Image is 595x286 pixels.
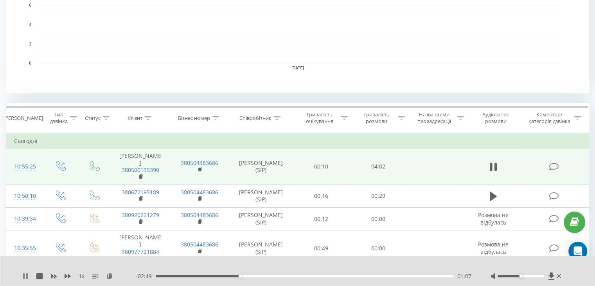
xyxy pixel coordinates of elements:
div: 10:39:34 [14,211,35,226]
div: Тип дзвінка [49,111,68,125]
text: 6 [29,4,31,8]
a: 380504483686 [181,241,218,248]
td: [PERSON_NAME] (SIP) [229,149,293,185]
td: [PERSON_NAME] [111,149,170,185]
td: 00:16 [293,185,350,207]
a: 380504483686 [181,159,218,167]
a: 380500135390 [122,166,159,174]
span: 01:07 [457,272,471,280]
div: Статус [85,115,101,121]
div: Accessibility label [239,275,242,278]
td: [PERSON_NAME] (SIP) [229,230,293,266]
text: 2 [29,42,31,46]
div: 10:55:25 [14,159,35,174]
td: 00:00 [350,230,406,266]
div: 10:50:10 [14,188,35,204]
td: Сьогодні [6,133,589,149]
td: [PERSON_NAME] (SIP) [229,185,293,207]
div: Назва схеми переадресації [414,111,455,125]
div: Open Intercom Messenger [568,242,587,261]
span: 1 x [79,272,84,280]
a: 380504483686 [181,188,218,196]
td: [PERSON_NAME] (SIP) [229,208,293,230]
text: 4 [29,23,31,27]
td: 00:10 [293,149,350,185]
text: [DATE] [291,66,304,70]
div: [PERSON_NAME] [4,115,43,121]
td: 00:12 [293,208,350,230]
div: Бізнес номер [178,115,210,121]
div: Тривалість очікування [300,111,339,125]
td: 00:29 [350,185,406,207]
div: Accessibility label [519,275,522,278]
span: Розмова не відбулась [478,211,509,226]
span: Розмова не відбулась [478,241,509,255]
div: Клієнт [128,115,142,121]
div: Співробітник [239,115,271,121]
text: 0 [29,61,31,65]
td: 00:49 [293,230,350,266]
a: 380504483686 [181,211,218,219]
div: Тривалість розмови [357,111,396,125]
td: 00:00 [350,208,406,230]
div: 10:35:55 [14,241,35,256]
a: 380920221279 [122,211,159,219]
div: Аудіозапис розмови [473,111,519,125]
a: 380672195189 [122,188,159,196]
a: 380977721884 [122,248,159,255]
td: [PERSON_NAME] [111,230,170,266]
td: 04:02 [350,149,406,185]
div: Коментар/категорія дзвінка [526,111,572,125]
span: - 02:49 [136,272,156,280]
